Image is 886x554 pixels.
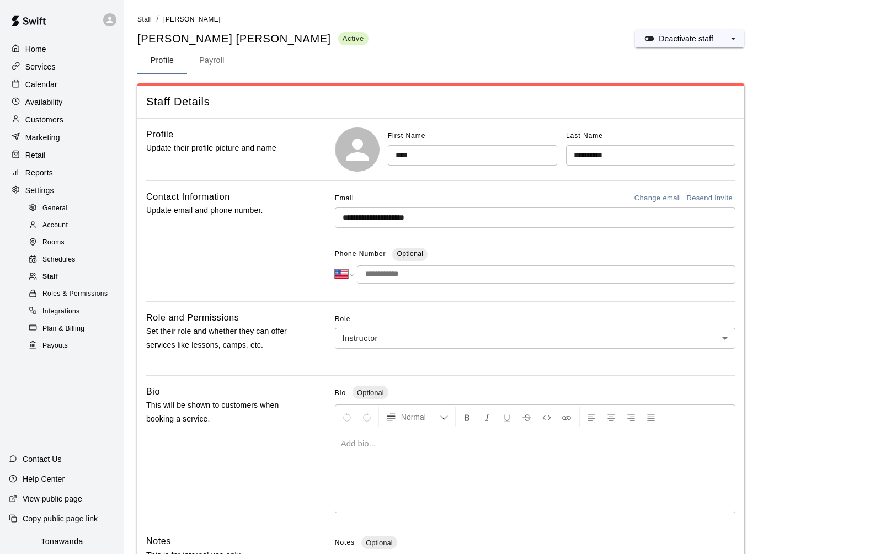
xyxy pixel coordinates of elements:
span: Staff [42,271,58,283]
span: Role [335,311,735,328]
p: View public page [23,493,82,504]
a: Schedules [26,252,124,269]
span: Plan & Billing [42,323,84,334]
p: Update email and phone number. [146,204,300,217]
p: Update their profile picture and name [146,141,300,155]
p: This will be shown to customers when booking a service. [146,398,300,426]
div: Integrations [26,304,120,319]
p: Contact Us [23,454,62,465]
button: Left Align [582,407,601,427]
p: Home [25,44,46,55]
span: [PERSON_NAME] [163,15,221,23]
div: Rooms [26,235,120,251]
a: Services [9,58,115,75]
button: Format Bold [458,407,477,427]
a: Availability [9,94,115,110]
div: Schedules [26,252,120,268]
span: Optional [361,539,397,547]
div: General [26,201,120,216]
h6: Notes [146,534,171,548]
a: Roles & Permissions [26,286,124,303]
button: Center Align [602,407,621,427]
h6: Bio [146,385,160,399]
span: Notes [335,539,355,546]
button: Undo [338,407,356,427]
span: Roles & Permissions [42,289,108,300]
li: / [156,13,158,25]
a: Reports [9,164,115,181]
span: Staff [137,15,152,23]
span: Last Name [566,132,603,140]
span: Bio [335,389,346,397]
a: Payouts [26,337,124,354]
span: First Name [388,132,426,140]
span: Staff Details [146,94,735,109]
div: Plan & Billing [26,321,120,337]
p: Set their role and whether they can offer services like lessons, camps, etc. [146,324,300,352]
span: Normal [401,412,440,423]
span: Phone Number [335,246,386,263]
button: Right Align [622,407,641,427]
p: Tonawanda [41,536,83,547]
h6: Role and Permissions [146,311,239,325]
span: General [42,203,68,214]
button: Formatting Options [381,407,453,427]
button: Payroll [187,47,237,74]
span: Active [338,34,369,43]
p: Settings [25,185,54,196]
div: Payouts [26,338,120,354]
span: Schedules [42,254,76,265]
div: Account [26,218,120,233]
button: Format Strikethrough [517,407,536,427]
p: Services [25,61,56,72]
span: Optional [353,388,388,397]
span: Payouts [42,340,68,351]
span: Email [335,190,354,207]
p: Copy public page link [23,513,98,524]
a: Calendar [9,76,115,93]
div: Retail [9,147,115,163]
button: Justify Align [642,407,660,427]
h6: Contact Information [146,190,230,204]
p: Deactivate staff [659,33,713,44]
p: Reports [25,167,53,178]
a: Integrations [26,303,124,320]
h6: Profile [146,127,174,142]
div: Staff [26,269,120,285]
button: Insert Code [537,407,556,427]
span: Rooms [42,237,65,248]
p: Availability [25,97,63,108]
div: [PERSON_NAME] [PERSON_NAME] [137,31,369,46]
span: Optional [397,250,423,258]
a: Settings [9,182,115,199]
p: Marketing [25,132,60,143]
span: Account [42,220,68,231]
a: Rooms [26,235,124,252]
button: Resend invite [684,190,735,207]
a: Customers [9,111,115,128]
p: Calendar [25,79,57,90]
div: staff form tabs [137,47,873,74]
p: Customers [25,114,63,125]
div: Instructor [335,328,735,348]
button: Insert Link [557,407,576,427]
div: split button [635,30,744,47]
a: Home [9,41,115,57]
span: Integrations [42,306,80,317]
a: Account [26,217,124,234]
p: Help Center [23,473,65,484]
button: Format Underline [498,407,516,427]
div: Roles & Permissions [26,286,120,302]
a: Plan & Billing [26,320,124,337]
button: select merge strategy [722,30,744,47]
button: Change email [632,190,684,207]
a: Marketing [9,129,115,146]
a: General [26,200,124,217]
